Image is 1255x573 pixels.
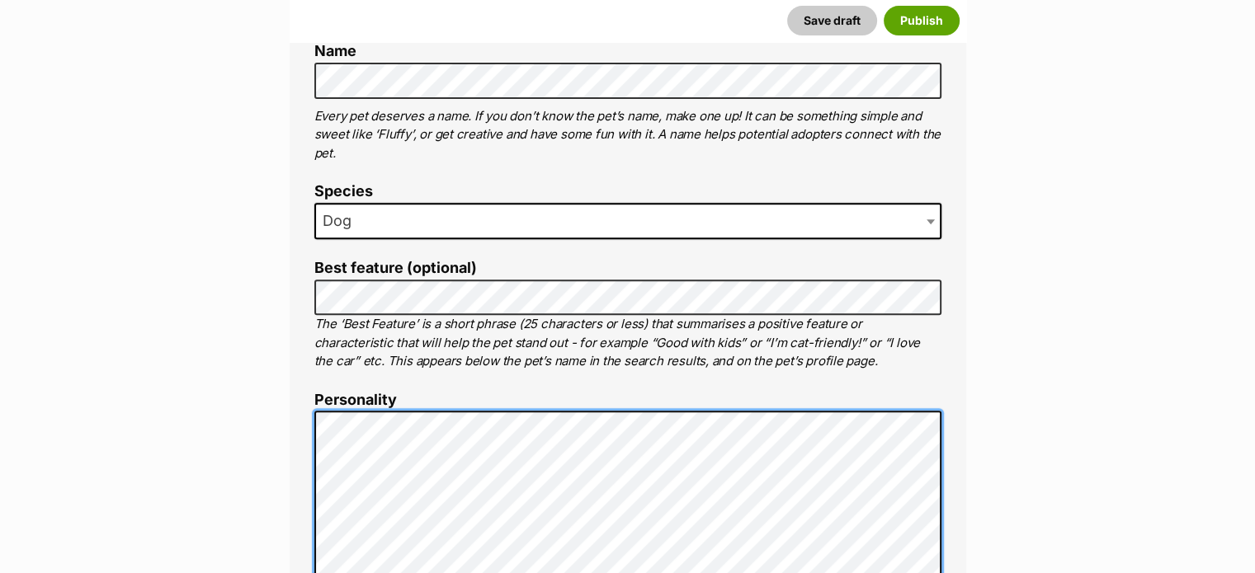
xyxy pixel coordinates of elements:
[884,6,960,35] button: Publish
[316,209,368,232] span: Dog
[314,43,941,60] label: Name
[314,183,941,200] label: Species
[314,392,941,409] label: Personality
[314,107,941,163] p: Every pet deserves a name. If you don’t know the pet’s name, make one up! It can be something sim...
[314,260,941,277] label: Best feature (optional)
[314,315,941,371] p: The ‘Best Feature’ is a short phrase (25 characters or less) that summarises a positive feature o...
[314,203,941,239] span: Dog
[787,6,877,35] button: Save draft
